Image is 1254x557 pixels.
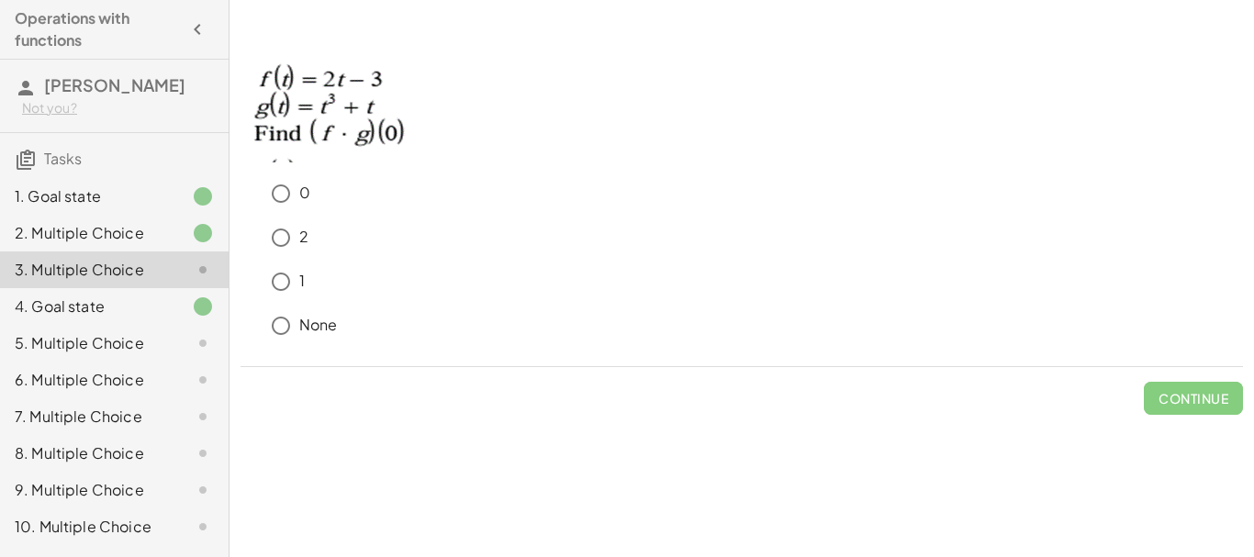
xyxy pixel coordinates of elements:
[299,227,308,248] p: 2
[192,295,214,317] i: Task finished.
[15,222,162,244] div: 2. Multiple Choice
[15,406,162,428] div: 7. Multiple Choice
[299,271,305,292] p: 1
[15,369,162,391] div: 6. Multiple Choice
[192,259,214,281] i: Task not started.
[15,295,162,317] div: 4. Goal state
[15,516,162,538] div: 10. Multiple Choice
[15,442,162,464] div: 8. Multiple Choice
[15,7,181,51] h4: Operations with functions
[192,479,214,501] i: Task not started.
[192,406,214,428] i: Task not started.
[299,315,338,336] p: None
[192,442,214,464] i: Task not started.
[15,479,162,501] div: 9. Multiple Choice
[192,332,214,354] i: Task not started.
[22,99,214,117] div: Not you?
[192,185,214,207] i: Task finished.
[15,259,162,281] div: 3. Multiple Choice
[15,332,162,354] div: 5. Multiple Choice
[15,185,162,207] div: 1. Goal state
[192,369,214,391] i: Task not started.
[241,34,419,162] img: d08ff031e2fd814177b47f2832c35bef70129d6e3a1d31e0af00a1808aa15ec9.png
[192,516,214,538] i: Task not started.
[192,222,214,244] i: Task finished.
[44,74,185,95] span: [PERSON_NAME]
[299,183,310,204] p: 0
[44,149,82,168] span: Tasks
